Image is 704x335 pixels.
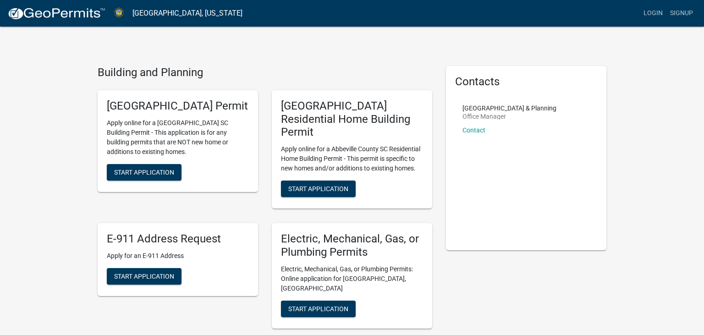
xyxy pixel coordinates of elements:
p: Office Manager [462,113,556,120]
span: Start Application [288,185,348,192]
p: Apply for an E-911 Address [107,251,249,261]
button: Start Application [107,164,181,181]
h5: [GEOGRAPHIC_DATA] Residential Home Building Permit [281,99,423,139]
span: Start Application [288,305,348,312]
img: Abbeville County, South Carolina [113,7,125,19]
h5: Electric, Mechanical, Gas, or Plumbing Permits [281,232,423,259]
p: Electric, Mechanical, Gas, or Plumbing Permits: Online application for [GEOGRAPHIC_DATA], [GEOGRA... [281,264,423,293]
a: [GEOGRAPHIC_DATA], [US_STATE] [132,5,242,21]
span: Start Application [114,272,174,280]
p: Apply online for a Abbeville County SC Residential Home Building Permit - This permit is specific... [281,144,423,173]
h5: Contacts [455,75,597,88]
p: [GEOGRAPHIC_DATA] & Planning [462,105,556,111]
h4: Building and Planning [98,66,432,79]
a: Login [640,5,666,22]
span: Start Application [114,168,174,176]
a: Contact [462,126,485,134]
h5: E-911 Address Request [107,232,249,246]
a: Signup [666,5,697,22]
button: Start Application [281,301,356,317]
button: Start Application [107,268,181,285]
h5: [GEOGRAPHIC_DATA] Permit [107,99,249,113]
p: Apply online for a [GEOGRAPHIC_DATA] SC Building Permit - This application is for any building pe... [107,118,249,157]
button: Start Application [281,181,356,197]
